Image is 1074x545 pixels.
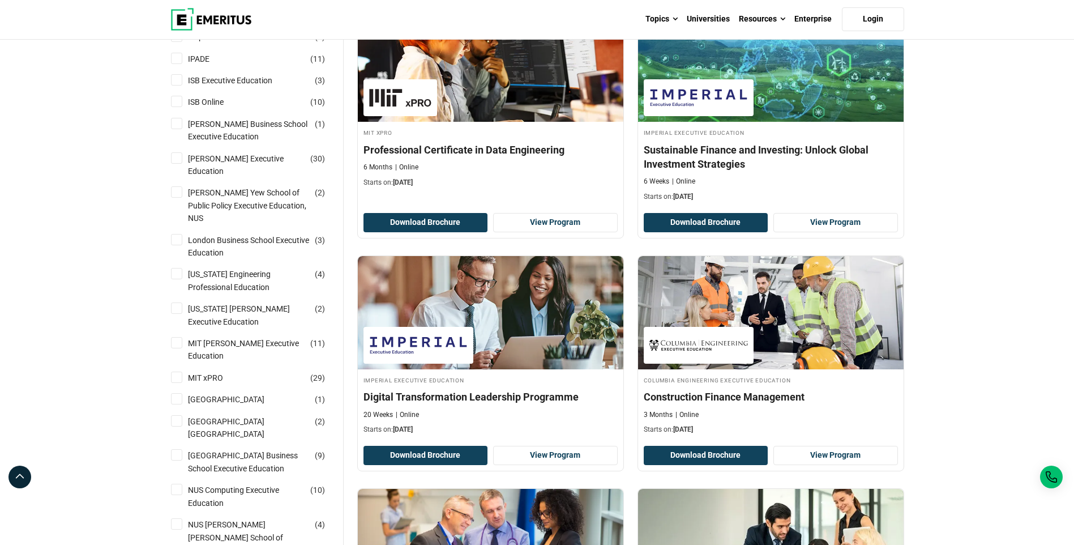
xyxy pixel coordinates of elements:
[188,303,332,328] a: [US_STATE] [PERSON_NAME] Executive Education
[315,268,325,280] span: ( )
[188,152,332,178] a: [PERSON_NAME] Executive Education
[358,256,623,369] img: Digital Transformation Leadership Programme | Online Digital Transformation Course
[358,256,623,441] a: Digital Transformation Course by Imperial Executive Education - November 20, 2025 Imperial Execut...
[358,8,623,122] img: Professional Certificate in Data Engineering | Online Data Science and Analytics Course
[638,8,904,122] img: Sustainable Finance and Investing: Unlock Global Investment Strategies | Online Finance Course
[363,213,488,232] button: Download Brochure
[188,372,246,384] a: MIT xPRO
[188,268,332,293] a: [US_STATE] Engineering Professional Education
[313,54,322,63] span: 11
[315,518,325,531] span: ( )
[396,410,419,420] p: Online
[644,446,768,465] button: Download Brochure
[675,410,699,420] p: Online
[313,373,322,382] span: 29
[315,449,325,462] span: ( )
[638,256,904,369] img: Construction Finance Management | Online Finance Course
[188,74,295,87] a: ISB Executive Education
[644,192,898,202] p: Starts on:
[363,143,618,157] h4: Professional Certificate in Data Engineering
[369,85,431,110] img: MIT xPRO
[315,415,325,428] span: ( )
[672,177,695,186] p: Online
[188,234,332,259] a: London Business School Executive Education
[773,446,898,465] a: View Program
[310,96,325,108] span: ( )
[315,118,325,130] span: ( )
[363,446,488,465] button: Download Brochure
[363,163,392,172] p: 6 Months
[493,213,618,232] a: View Program
[188,186,332,224] a: [PERSON_NAME] Yew School of Public Policy Executive Education, NUS
[395,163,418,172] p: Online
[310,152,325,165] span: ( )
[315,234,325,246] span: ( )
[638,256,904,441] a: Finance Course by Columbia Engineering Executive Education - November 20, 2025 Columbia Engineeri...
[310,337,325,350] span: ( )
[318,188,322,197] span: 2
[310,53,325,65] span: ( )
[318,236,322,245] span: 3
[315,74,325,87] span: ( )
[313,154,322,163] span: 30
[363,390,618,404] h4: Digital Transformation Leadership Programme
[188,415,332,441] a: [GEOGRAPHIC_DATA] [GEOGRAPHIC_DATA]
[773,213,898,232] a: View Program
[358,8,623,193] a: Data Science and Analytics Course by MIT xPRO - November 20, 2025 MIT xPRO MIT xPRO Professional ...
[318,395,322,404] span: 1
[363,410,393,420] p: 20 Weeks
[393,178,413,186] span: [DATE]
[363,375,618,385] h4: Imperial Executive Education
[644,375,898,385] h4: Columbia Engineering Executive Education
[315,303,325,315] span: ( )
[644,127,898,137] h4: Imperial Executive Education
[318,76,322,85] span: 3
[315,393,325,406] span: ( )
[318,304,322,313] span: 2
[310,484,325,496] span: ( )
[644,410,673,420] p: 3 Months
[188,484,332,509] a: NUS Computing Executive Education
[188,393,287,406] a: [GEOGRAPHIC_DATA]
[842,7,904,31] a: Login
[313,97,322,107] span: 10
[369,333,468,358] img: Imperial Executive Education
[363,425,618,435] p: Starts on:
[188,96,246,108] a: ISB Online
[318,270,322,279] span: 4
[644,213,768,232] button: Download Brochure
[644,425,898,435] p: Starts on:
[318,417,322,426] span: 2
[318,520,322,529] span: 4
[363,127,618,137] h4: MIT xPRO
[493,446,618,465] a: View Program
[315,186,325,199] span: ( )
[673,425,693,433] span: [DATE]
[188,449,332,475] a: [GEOGRAPHIC_DATA] Business School Executive Education
[644,177,669,186] p: 6 Weeks
[393,425,413,433] span: [DATE]
[310,372,325,384] span: ( )
[644,143,898,171] h4: Sustainable Finance and Investing: Unlock Global Investment Strategies
[638,8,904,207] a: Finance Course by Imperial Executive Education - November 20, 2025 Imperial Executive Education I...
[313,339,322,348] span: 11
[649,333,748,358] img: Columbia Engineering Executive Education
[363,178,618,188] p: Starts on:
[188,53,232,65] a: IPADE
[318,451,322,460] span: 9
[188,118,332,143] a: [PERSON_NAME] Business School Executive Education
[649,85,748,110] img: Imperial Executive Education
[318,120,322,129] span: 1
[673,193,693,201] span: [DATE]
[313,486,322,495] span: 10
[188,337,332,363] a: MIT [PERSON_NAME] Executive Education
[644,390,898,404] h4: Construction Finance Management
